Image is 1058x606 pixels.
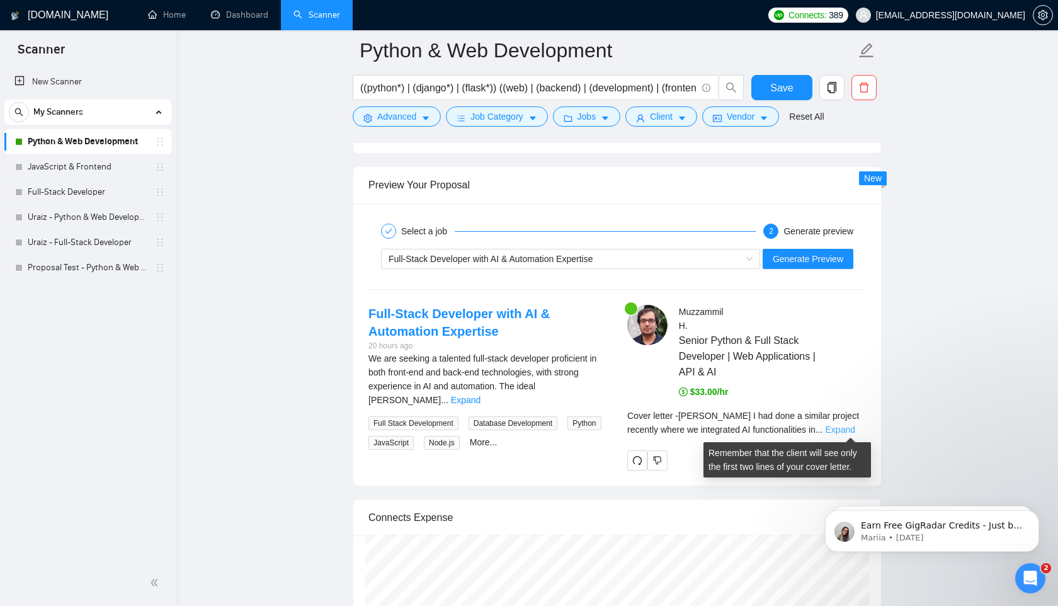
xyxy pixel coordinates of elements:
[703,442,871,477] div: Remember that the client will see only the first two lines of your cover letter.
[727,110,754,123] span: Vendor
[719,75,744,100] button: search
[14,69,161,94] a: New Scanner
[713,113,722,123] span: idcard
[155,187,165,197] span: holder
[826,425,855,435] a: Expand
[150,576,162,589] span: double-left
[819,75,845,100] button: copy
[636,113,645,123] span: user
[368,340,607,352] div: 20 hours ago
[368,500,866,535] div: Connects Expense
[401,224,455,239] div: Select a job
[627,411,859,435] span: Cover letter - [PERSON_NAME] I had done a similar project recently where we integrated AI functio...
[424,436,460,450] span: Node.js
[4,100,171,280] li: My Scanners
[679,387,729,397] span: $33.00/hr
[1033,10,1053,20] a: setting
[457,113,465,123] span: bars
[33,100,83,125] span: My Scanners
[470,110,523,123] span: Job Category
[816,425,823,435] span: ...
[1041,563,1051,573] span: 2
[385,227,392,235] span: check
[368,307,550,338] a: Full-Stack Developer with AI & Automation Expertise
[421,113,430,123] span: caret-down
[155,237,165,248] span: holder
[1015,563,1045,593] iframe: Intercom live chat
[28,154,147,180] a: JavaScript & Frontend
[783,224,853,239] div: Generate preview
[789,110,824,123] a: Reset All
[601,113,610,123] span: caret-down
[852,82,876,93] span: delete
[858,42,875,59] span: edit
[702,106,779,127] button: idcardVendorcaret-down
[806,484,1058,572] iframe: Intercom notifications message
[148,9,186,20] a: homeHome
[360,35,856,66] input: Scanner name...
[9,108,28,117] span: search
[8,40,75,67] span: Scanner
[28,205,147,230] a: Uraiz - Python & Web Development
[627,305,668,345] img: c1XdKLOyP80VY6pm8ljsbut-L3OB_K1eTQYfV4pjHOA9E2AFW09S7WlbeyGBuSdpXO
[770,80,793,96] span: Save
[679,387,688,396] span: dollar
[368,352,607,407] div: We are seeking a talented full-stack developer proficient in both front-end and back-end technolo...
[774,10,784,20] img: upwork-logo.png
[4,69,171,94] li: New Scanner
[679,307,724,331] span: Muzzammil H .
[368,353,596,405] span: We are seeking a talented full-stack developer proficient in both front-end and back-end technolo...
[28,129,147,154] a: Python & Web Development
[564,113,572,123] span: folder
[859,11,868,20] span: user
[647,450,668,471] button: dislike
[759,113,768,123] span: caret-down
[469,416,557,430] span: Database Development
[751,75,812,100] button: Save
[28,180,147,205] a: Full-Stack Developer
[446,106,547,127] button: barsJob Categorycaret-down
[678,113,686,123] span: caret-down
[9,102,29,122] button: search
[528,113,537,123] span: caret-down
[719,82,743,93] span: search
[211,9,268,20] a: dashboardDashboard
[377,110,416,123] span: Advanced
[389,254,593,264] span: Full-Stack Developer with AI & Automation Expertise
[702,84,710,92] span: info-circle
[368,416,458,430] span: Full Stack Development
[851,75,877,100] button: delete
[11,6,20,26] img: logo
[360,80,697,96] input: Search Freelance Jobs...
[553,106,621,127] button: folderJobscaret-down
[650,110,673,123] span: Client
[628,455,647,466] span: redo
[567,416,601,430] span: Python
[653,455,662,466] span: dislike
[293,9,340,20] a: searchScanner
[155,212,165,222] span: holder
[1033,10,1052,20] span: setting
[368,167,866,203] div: Preview Your Proposal
[155,137,165,147] span: holder
[577,110,596,123] span: Jobs
[1033,5,1053,25] button: setting
[773,252,843,266] span: Generate Preview
[625,106,697,127] button: userClientcaret-down
[864,173,882,183] span: New
[763,249,853,269] button: Generate Preview
[820,82,844,93] span: copy
[829,8,843,22] span: 389
[769,227,773,236] span: 2
[353,106,441,127] button: settingAdvancedcaret-down
[363,113,372,123] span: setting
[627,450,647,471] button: redo
[470,437,498,447] a: More...
[368,436,414,450] span: JavaScript
[28,230,147,255] a: Uraiz - Full-Stack Developer
[155,162,165,172] span: holder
